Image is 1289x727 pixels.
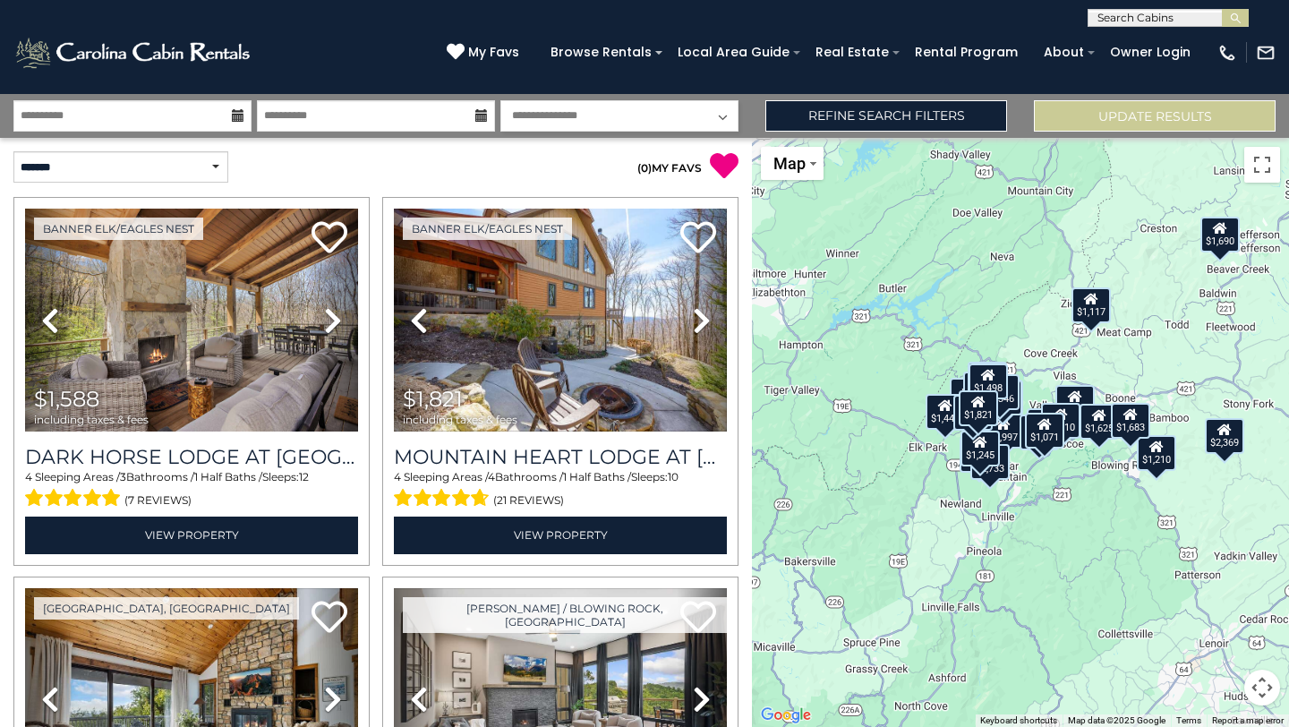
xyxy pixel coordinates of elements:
button: Map camera controls [1244,670,1280,706]
a: Add to favorites [680,219,716,258]
a: Open this area in Google Maps (opens a new window) [756,704,815,727]
a: View Property [394,517,727,553]
span: including taxes & fees [403,414,517,425]
span: $1,821 [403,386,463,412]
span: My Favs [468,43,519,62]
div: $1,692 [953,395,993,431]
img: Google [756,704,815,727]
div: Sleeping Areas / Bathrooms / Sleeps: [25,469,358,512]
span: (21 reviews) [493,489,564,512]
div: $1,712 [968,362,1007,398]
a: View Property [25,517,358,553]
a: Owner Login [1101,38,1199,66]
a: Browse Rentals [542,38,661,66]
div: $1,245 [960,431,1000,466]
button: Toggle fullscreen view [1244,147,1280,183]
a: Local Area Guide [669,38,798,66]
button: Change map style [761,147,824,180]
span: (7 reviews) [124,489,192,512]
div: $1,210 [1137,435,1176,471]
span: 3 [120,470,126,483]
div: $1,990 [1055,385,1095,421]
span: including taxes & fees [34,414,149,425]
span: Map data ©2025 Google [1068,715,1165,725]
div: $1,821 [959,390,998,426]
h3: Dark Horse Lodge at Eagles Nest [25,445,358,469]
div: $1,498 [969,363,1008,399]
div: $1,442 [926,394,965,430]
img: thumbnail_163263019.jpeg [394,209,727,432]
a: Banner Elk/Eagles Nest [403,218,572,240]
span: Map [773,154,806,173]
a: My Favs [447,43,524,63]
a: Add to favorites [312,599,347,637]
h3: Mountain Heart Lodge at Eagles Nest [394,445,727,469]
img: mail-regular-white.png [1256,43,1276,63]
a: Real Estate [807,38,898,66]
span: 12 [299,470,309,483]
a: Refine Search Filters [765,100,1007,132]
div: $1,530 [1020,415,1059,450]
a: Mountain Heart Lodge at [GEOGRAPHIC_DATA] [394,445,727,469]
a: Dark Horse Lodge at [GEOGRAPHIC_DATA] [25,445,358,469]
div: $1,683 [1111,403,1150,439]
div: $1,647 [960,437,999,473]
div: Sleeping Areas / Bathrooms / Sleeps: [394,469,727,512]
a: Banner Elk/Eagles Nest [34,218,203,240]
span: 10 [668,470,679,483]
div: $2,369 [1205,418,1244,454]
div: $2,010 [1041,403,1080,439]
div: $1,588 [950,378,989,414]
a: (0)MY FAVS [637,161,702,175]
span: 4 [25,470,32,483]
div: $1,071 [1025,413,1064,449]
img: thumbnail_164375637.jpeg [25,209,358,432]
span: 4 [394,470,401,483]
button: Keyboard shortcuts [980,714,1057,727]
span: 1 Half Baths / [563,470,631,483]
img: phone-regular-white.png [1217,43,1237,63]
a: About [1035,38,1093,66]
a: [GEOGRAPHIC_DATA], [GEOGRAPHIC_DATA] [34,597,299,620]
a: Report a map error [1212,715,1284,725]
span: $1,588 [34,386,99,412]
button: Update Results [1034,100,1276,132]
div: $1,117 [1071,287,1111,323]
a: Add to favorites [312,219,347,258]
a: Rental Program [906,38,1027,66]
span: 1 Half Baths / [194,470,262,483]
span: 0 [641,161,648,175]
div: $1,625 [1080,404,1119,440]
img: White-1-2.png [13,35,255,71]
span: ( ) [637,161,652,175]
span: 4 [488,470,495,483]
a: Terms (opens in new tab) [1176,715,1201,725]
div: $3,997 [984,413,1023,449]
a: [PERSON_NAME] / Blowing Rock, [GEOGRAPHIC_DATA] [403,597,727,633]
div: $1,690 [1200,217,1240,252]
